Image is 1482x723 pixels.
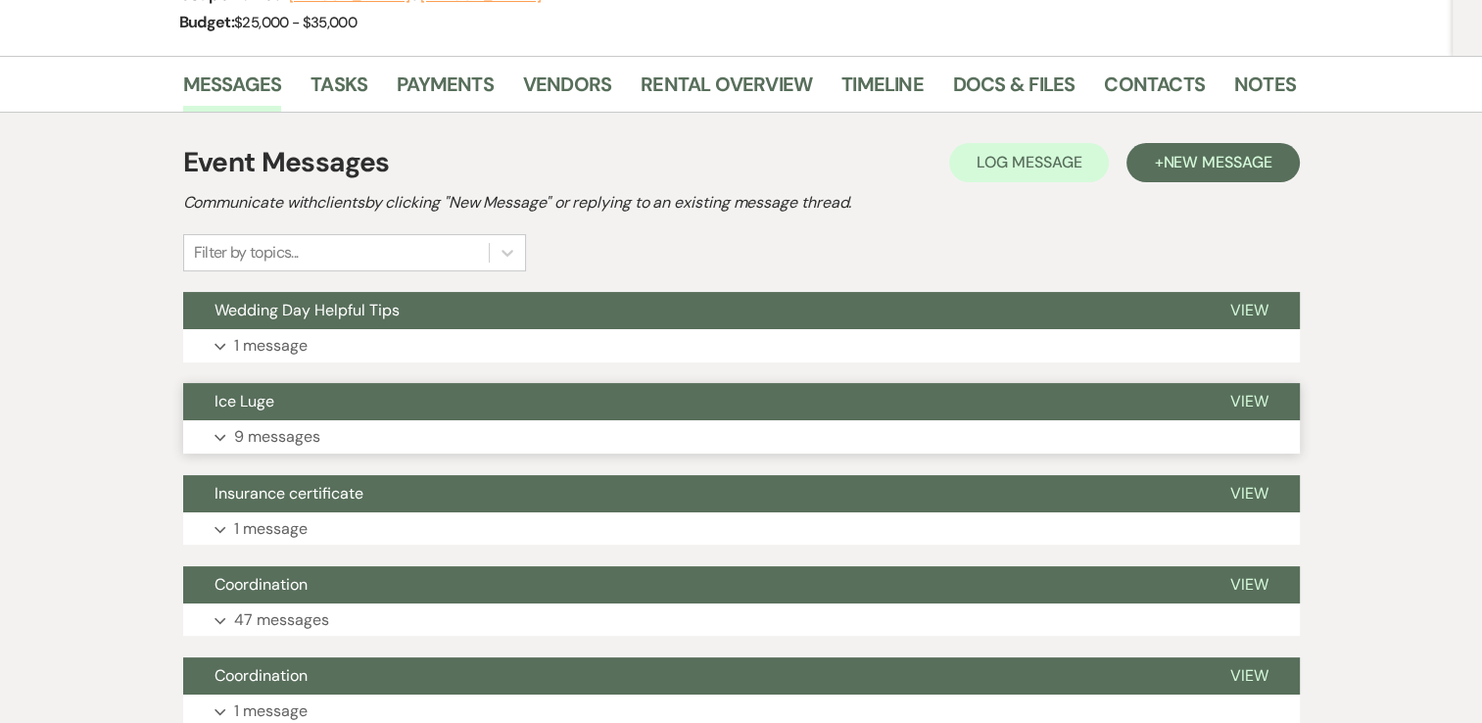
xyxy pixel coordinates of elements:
button: +New Message [1126,143,1299,182]
span: View [1230,391,1268,411]
button: 9 messages [183,420,1300,454]
button: View [1199,292,1300,329]
p: 9 messages [234,424,320,450]
a: Rental Overview [641,69,812,112]
button: Insurance certificate [183,475,1199,512]
button: 1 message [183,329,1300,362]
a: Payments [397,69,494,112]
span: View [1230,574,1268,595]
span: View [1230,300,1268,320]
span: Log Message [977,152,1081,172]
span: Wedding Day Helpful Tips [215,300,400,320]
a: Docs & Files [953,69,1075,112]
span: $25,000 - $35,000 [234,13,357,32]
a: Contacts [1104,69,1205,112]
button: View [1199,383,1300,420]
span: Coordination [215,665,308,686]
button: 1 message [183,512,1300,546]
button: Coordination [183,657,1199,695]
span: Coordination [215,574,308,595]
span: View [1230,483,1268,504]
h1: Event Messages [183,142,390,183]
button: Wedding Day Helpful Tips [183,292,1199,329]
h2: Communicate with clients by clicking "New Message" or replying to an existing message thread. [183,191,1300,215]
span: View [1230,665,1268,686]
span: Ice Luge [215,391,274,411]
button: Ice Luge [183,383,1199,420]
a: Tasks [311,69,367,112]
button: 47 messages [183,603,1300,637]
p: 47 messages [234,607,329,633]
button: View [1199,566,1300,603]
div: Filter by topics... [194,241,299,265]
button: Coordination [183,566,1199,603]
a: Timeline [841,69,924,112]
span: New Message [1163,152,1271,172]
button: View [1199,657,1300,695]
a: Notes [1234,69,1296,112]
p: 1 message [234,516,308,542]
button: View [1199,475,1300,512]
a: Messages [183,69,282,112]
button: Log Message [949,143,1109,182]
a: Vendors [523,69,611,112]
p: 1 message [234,333,308,359]
span: Budget: [179,12,235,32]
span: Insurance certificate [215,483,363,504]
